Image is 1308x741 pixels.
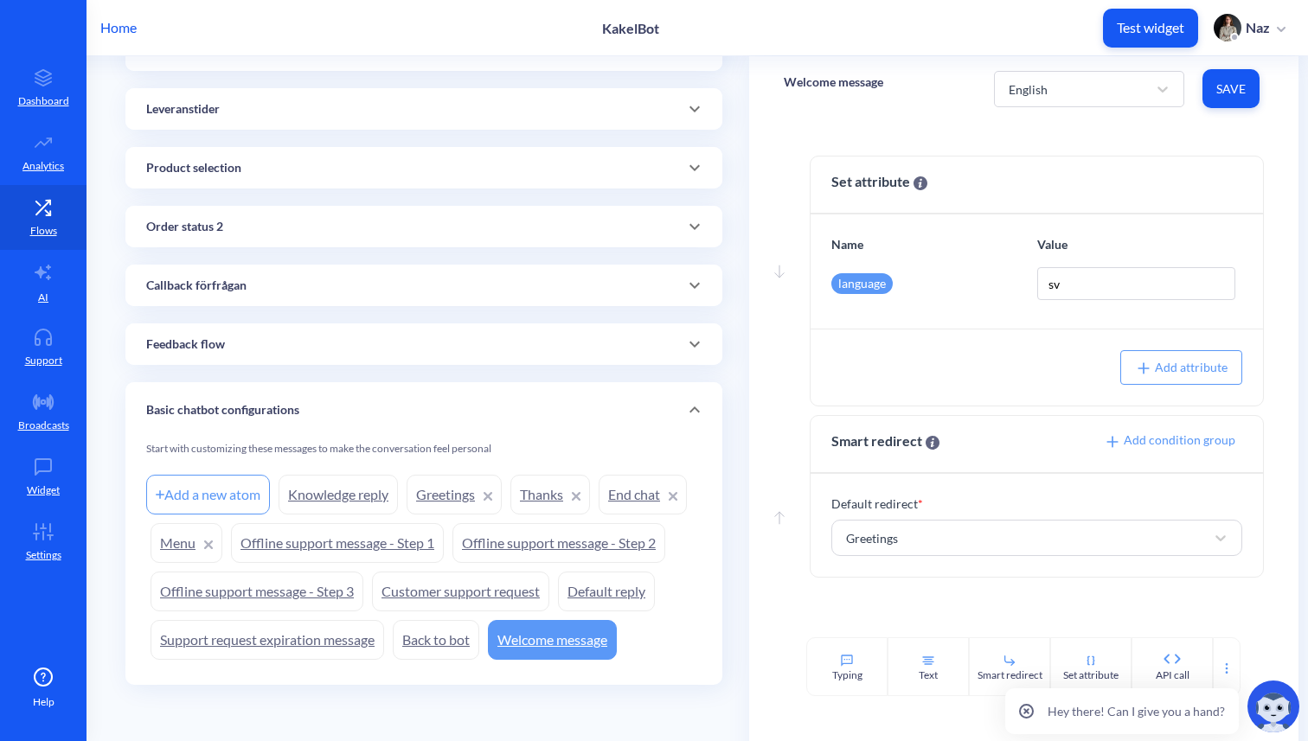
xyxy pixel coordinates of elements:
[1037,267,1235,300] input: none
[558,572,655,611] a: Default reply
[1009,80,1048,98] div: English
[488,620,617,660] a: Welcome message
[1048,702,1225,720] p: Hey there! Can I give you a hand?
[146,335,225,354] p: Feedback flow
[146,100,220,118] p: Leveranstider
[146,441,702,470] div: Start with customizing these messages to make the conversation feel personal
[125,323,722,365] div: Feedback flow
[18,93,69,109] p: Dashboard
[100,17,137,38] p: Home
[146,218,223,236] p: Order status 2
[832,668,862,683] div: Typing
[151,523,222,563] a: Menu
[125,206,722,247] div: Order status 2
[831,431,939,451] span: Smart redirect
[25,353,62,368] p: Support
[22,158,64,174] p: Analytics
[1104,432,1235,447] span: Add condition group
[978,668,1042,683] div: Smart redirect
[151,572,363,611] a: Offline support message - Step 3
[510,475,590,514] a: Thanks
[30,223,57,239] p: Flows
[407,475,502,514] a: Greetings
[1246,18,1270,37] p: Naz
[1202,69,1260,108] button: Save
[146,159,241,177] p: Product selection
[1216,80,1246,98] span: Save
[27,482,60,498] p: Widget
[279,475,398,514] a: Knowledge reply
[602,20,659,36] p: KakelBot
[846,529,898,547] div: Greetings
[125,265,722,306] div: Callback förfrågan
[1135,360,1228,374] span: Add attribute
[1156,668,1189,683] div: API call
[125,382,722,438] div: Basic chatbot configurations
[1205,12,1294,43] button: user photoNaz
[1247,680,1299,732] img: copilot-icon.svg
[151,620,384,660] a: Support request expiration message
[26,547,61,563] p: Settings
[784,73,883,91] p: Welcome message
[125,88,722,130] div: Leveranstider
[452,523,665,563] a: Offline support message - Step 2
[1214,14,1241,42] img: user photo
[1037,235,1235,253] p: Value
[599,475,687,514] a: End chat
[125,147,722,188] div: Product selection
[831,171,927,192] span: Set attribute
[919,668,938,683] div: Text
[146,277,247,295] p: Callback förfrågan
[146,401,299,419] p: Basic chatbot configurations
[146,475,270,514] div: Add a new atom
[372,572,549,611] a: Customer support request
[1117,19,1184,36] p: Test widget
[231,523,444,563] a: Offline support message - Step 1
[831,495,1242,513] p: Default redirect
[831,235,1029,253] p: Name
[38,290,48,305] p: AI
[393,620,479,660] a: Back to bot
[18,418,69,433] p: Broadcasts
[1103,9,1198,48] button: Test widget
[1063,668,1119,683] div: Set attribute
[33,694,54,710] span: Help
[831,273,893,294] div: language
